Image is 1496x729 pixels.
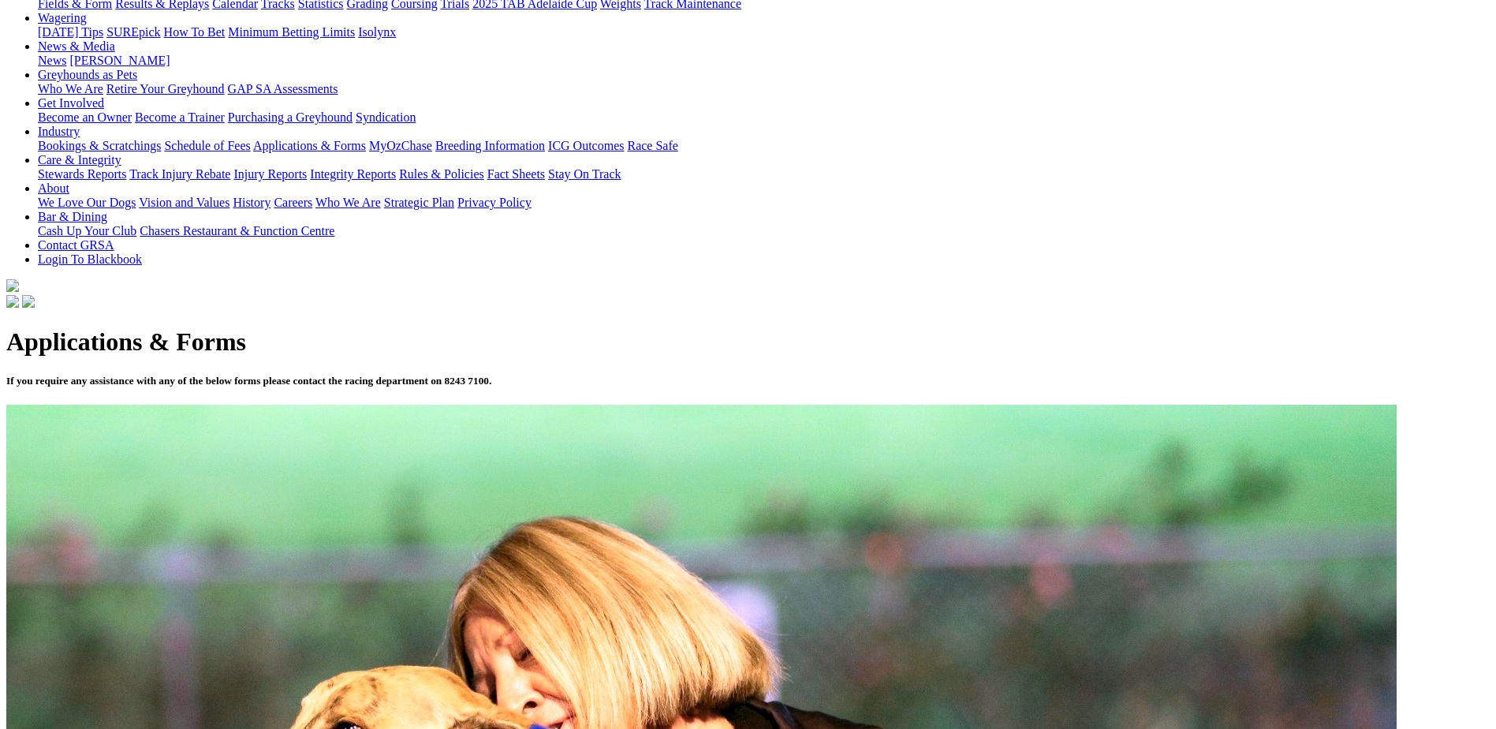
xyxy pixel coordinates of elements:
[358,25,396,39] a: Isolynx
[38,110,1490,125] div: Get Involved
[399,167,484,181] a: Rules & Policies
[233,196,270,209] a: History
[38,153,121,166] a: Care & Integrity
[38,196,136,209] a: We Love Our Dogs
[38,68,137,81] a: Greyhounds as Pets
[38,238,114,252] a: Contact GRSA
[310,167,396,181] a: Integrity Reports
[129,167,230,181] a: Track Injury Rebate
[38,82,1490,96] div: Greyhounds as Pets
[228,82,338,95] a: GAP SA Assessments
[457,196,532,209] a: Privacy Policy
[38,25,103,39] a: [DATE] Tips
[38,224,136,237] a: Cash Up Your Club
[6,327,1490,357] h1: Applications & Forms
[38,82,103,95] a: Who We Are
[38,181,69,195] a: About
[274,196,312,209] a: Careers
[38,167,126,181] a: Stewards Reports
[233,167,307,181] a: Injury Reports
[487,167,545,181] a: Fact Sheets
[140,224,334,237] a: Chasers Restaurant & Function Centre
[22,295,35,308] img: twitter.svg
[38,125,80,138] a: Industry
[38,139,161,152] a: Bookings & Scratchings
[38,252,142,266] a: Login To Blackbook
[548,167,621,181] a: Stay On Track
[356,110,416,124] a: Syndication
[6,279,19,292] img: logo-grsa-white.png
[69,54,170,67] a: [PERSON_NAME]
[38,196,1490,210] div: About
[38,167,1490,181] div: Care & Integrity
[38,39,115,53] a: News & Media
[384,196,454,209] a: Strategic Plan
[253,139,366,152] a: Applications & Forms
[627,139,677,152] a: Race Safe
[435,139,545,152] a: Breeding Information
[315,196,381,209] a: Who We Are
[38,54,1490,68] div: News & Media
[38,210,107,223] a: Bar & Dining
[38,139,1490,153] div: Industry
[38,25,1490,39] div: Wagering
[38,11,87,24] a: Wagering
[228,110,353,124] a: Purchasing a Greyhound
[228,25,355,39] a: Minimum Betting Limits
[369,139,432,152] a: MyOzChase
[38,224,1490,238] div: Bar & Dining
[164,139,250,152] a: Schedule of Fees
[38,54,66,67] a: News
[6,295,19,308] img: facebook.svg
[548,139,624,152] a: ICG Outcomes
[139,196,229,209] a: Vision and Values
[38,96,104,110] a: Get Involved
[135,110,225,124] a: Become a Trainer
[106,82,225,95] a: Retire Your Greyhound
[106,25,160,39] a: SUREpick
[38,110,132,124] a: Become an Owner
[6,375,1490,387] h5: If you require any assistance with any of the below forms please contact the racing department on...
[164,25,226,39] a: How To Bet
